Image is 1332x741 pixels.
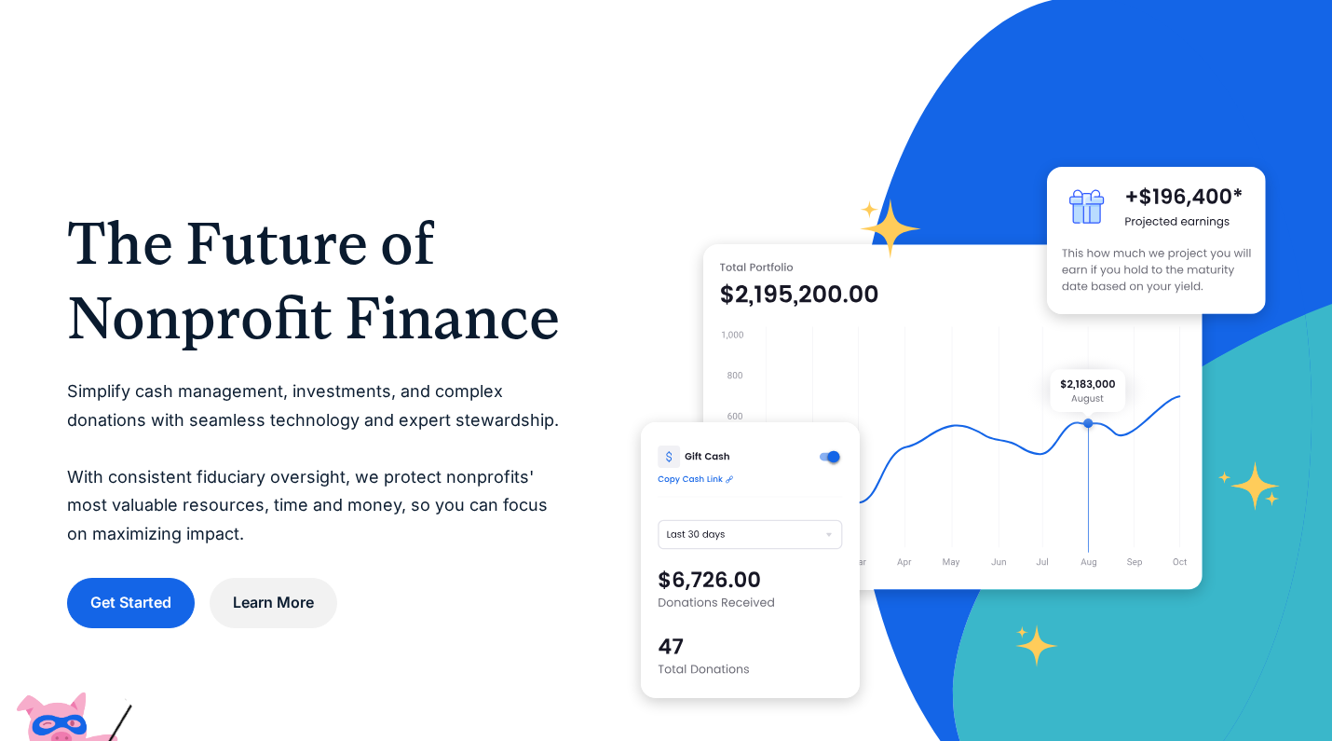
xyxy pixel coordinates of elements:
img: donation software for nonprofits [641,422,860,698]
a: Get Started [67,578,195,627]
p: Simplify cash management, investments, and complex donations with seamless technology and expert ... [67,377,566,549]
a: Learn More [210,578,337,627]
img: nonprofit donation platform [703,244,1203,589]
img: fundraising star [1218,461,1281,511]
h1: The Future of Nonprofit Finance [67,206,566,355]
